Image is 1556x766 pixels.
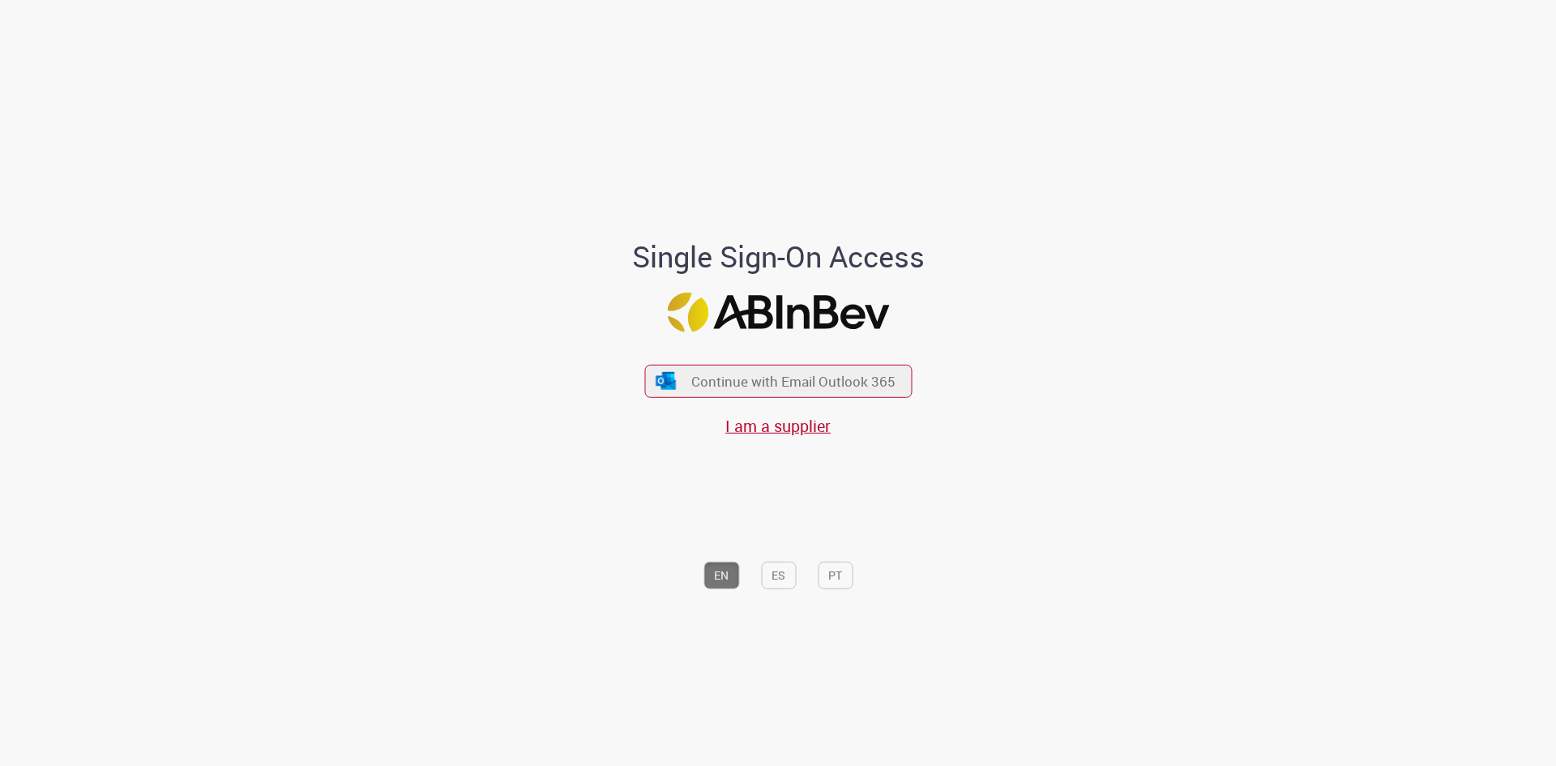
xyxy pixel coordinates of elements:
[644,365,912,398] button: ícone Azure/Microsoft 360 Continue with Email Outlook 365
[761,562,796,589] button: ES
[818,562,853,589] button: PT
[725,415,831,437] a: I am a supplier
[554,241,1003,273] h1: Single Sign-On Access
[691,372,896,391] span: Continue with Email Outlook 365
[667,293,889,332] img: Logo ABInBev
[703,562,739,589] button: EN
[655,372,678,389] img: ícone Azure/Microsoft 360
